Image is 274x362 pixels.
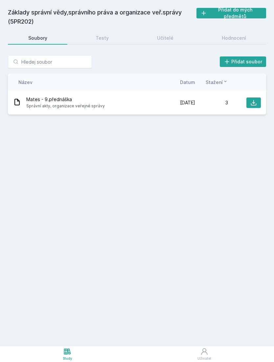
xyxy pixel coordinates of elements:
input: Hledej soubor [8,55,92,68]
div: Hodnocení [222,35,246,41]
a: Soubory [8,32,67,45]
span: [DATE] [180,99,195,106]
div: Uživatel [197,356,211,361]
button: Přidat soubor [220,56,266,67]
a: Hodnocení [201,32,266,45]
span: Správní akty, organizace veřejné správy [26,103,105,109]
div: Testy [96,35,109,41]
button: Název [18,79,33,86]
div: 3 [195,99,228,106]
button: Stažení [206,79,228,86]
span: Stažení [206,79,223,86]
a: Učitelé [137,32,194,45]
div: Study [63,356,72,361]
div: Soubory [28,35,47,41]
button: Přidat do mých předmětů [196,8,266,18]
a: Testy [75,32,129,45]
h2: Základy správní vědy,správního práva a organizace veř.správy (5PR202) [8,8,196,26]
button: Datum [180,79,195,86]
div: Učitelé [157,35,173,41]
span: Mates - 9.přednáška [26,96,105,103]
